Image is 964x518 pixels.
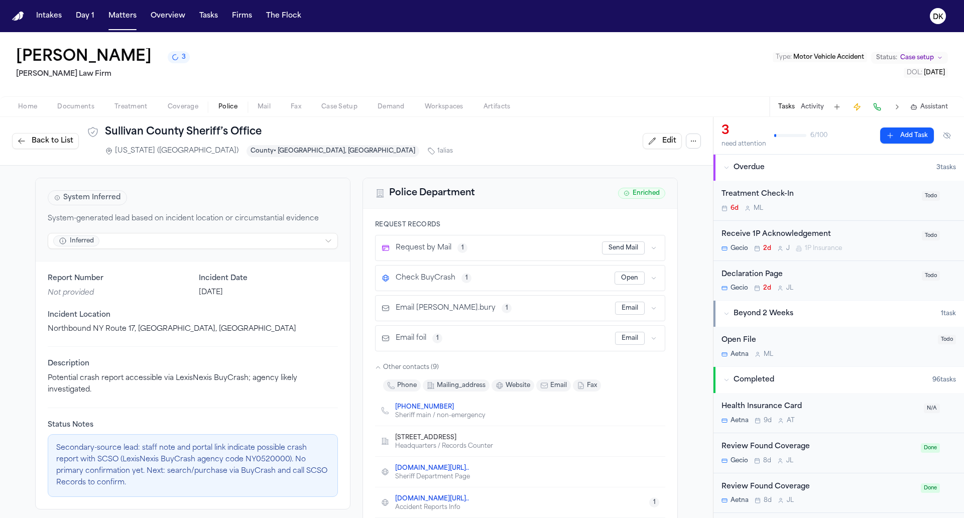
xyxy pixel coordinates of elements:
[395,434,456,442] span: [STREET_ADDRESS]
[147,7,189,25] button: Overview
[48,289,94,297] span: Not provided
[870,100,884,114] button: Make a Call
[550,381,567,390] span: email
[922,231,940,240] span: Todo
[389,186,475,200] h2: Police Department
[262,7,305,25] button: The Flock
[786,244,790,252] span: J
[395,412,486,420] div: Sheriff main / non-emergency
[397,381,417,390] span: phone
[48,274,187,284] span: Report Number
[734,309,793,319] span: Beyond 2 Weeks
[787,417,795,425] span: A T
[437,381,486,390] span: mailing_address
[195,7,222,25] a: Tasks
[936,164,956,172] span: 3 task s
[801,103,824,111] button: Activity
[731,457,748,465] span: Gecio
[48,324,338,334] p: Northbound NY Route 17, [GEOGRAPHIC_DATA], [GEOGRAPHIC_DATA]
[16,68,190,80] h2: [PERSON_NAME] Law Firm
[922,191,940,201] span: Todo
[764,350,773,358] span: M L
[425,103,463,111] span: Workspaces
[199,274,338,284] span: Incident Date
[168,103,198,111] span: Coverage
[938,127,956,144] button: Hide completed tasks (⌘⇧H)
[810,132,827,140] span: 6 / 100
[713,221,964,261] div: Open task: Receive 1P Acknowledgement
[258,103,271,111] span: Mail
[787,496,794,504] span: J L
[850,100,864,114] button: Create Immediate Task
[291,103,301,111] span: Fax
[502,303,512,313] button: View 1 source
[228,7,256,25] button: Firms
[713,327,964,366] div: Open task: Open File
[713,367,964,393] button: Completed96tasks
[48,190,127,205] span: System Inferred
[900,54,934,62] span: Case setup
[904,68,948,78] button: Edit DOL: 2025-08-17
[778,103,795,111] button: Tasks
[618,188,665,199] span: Enriched
[713,301,964,327] button: Beyond 2 Weeks1task
[199,288,338,298] p: [DATE]
[731,417,749,425] span: Aetna
[713,433,964,473] div: Open task: Review Found Coverage
[48,373,338,396] p: Potential crash report accessible via LexisNexis BuyCrash; agency likely investigated.
[395,495,469,503] a: [DOMAIN_NAME][URL]..
[48,359,338,369] span: Description
[18,103,37,111] span: Home
[907,70,922,76] span: DOL :
[713,155,964,181] button: Overdue3tasks
[437,147,453,155] span: 1 alias
[168,51,190,63] button: 3 active tasks
[764,417,772,425] span: 9d
[321,103,357,111] span: Case Setup
[763,284,771,292] span: 2d
[383,363,439,371] span: Other contacts ( 9 )
[378,103,405,111] span: Demand
[16,48,152,66] button: Edit matter name
[713,473,964,513] div: Open task: Review Found Coverage
[920,103,948,111] span: Assistant
[721,269,916,281] div: Declaration Page
[457,243,467,253] button: View 1 source
[643,133,682,149] button: Edit
[938,335,956,344] span: Todo
[395,464,469,472] a: [DOMAIN_NAME][URL]..
[53,235,99,246] span: Inferred
[731,204,739,212] span: 6d
[880,127,934,144] button: Add Task
[602,241,645,254] button: Send Mail
[115,146,238,156] span: [US_STATE] ([GEOGRAPHIC_DATA])
[182,53,186,61] span: 3
[395,503,477,511] div: Accident Reports Info
[721,123,766,139] div: 3
[615,302,645,315] button: Email
[48,213,338,225] p: System-generated lead based on incident location or circumstantial evidence
[395,473,477,481] div: Sheriff Department Page
[876,54,897,62] span: Status:
[734,375,774,385] span: Completed
[12,12,24,21] img: Finch Logo
[924,404,940,413] span: N/A
[721,441,915,453] div: Review Found Coverage
[830,100,844,114] button: Add Task
[375,363,439,371] button: Other contacts (9)
[16,48,152,66] h1: [PERSON_NAME]
[731,496,749,504] span: Aetna
[764,496,772,504] span: 8d
[104,7,141,25] button: Matters
[12,133,79,149] button: Back to List
[56,443,329,488] p: Secondary-source lead: staff note and portal link indicate possible crash report with SCSO (Lexis...
[57,103,94,111] span: Documents
[32,7,66,25] button: Intakes
[536,379,571,392] button: email
[615,332,645,345] button: Email
[721,189,916,200] div: Treatment Check-In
